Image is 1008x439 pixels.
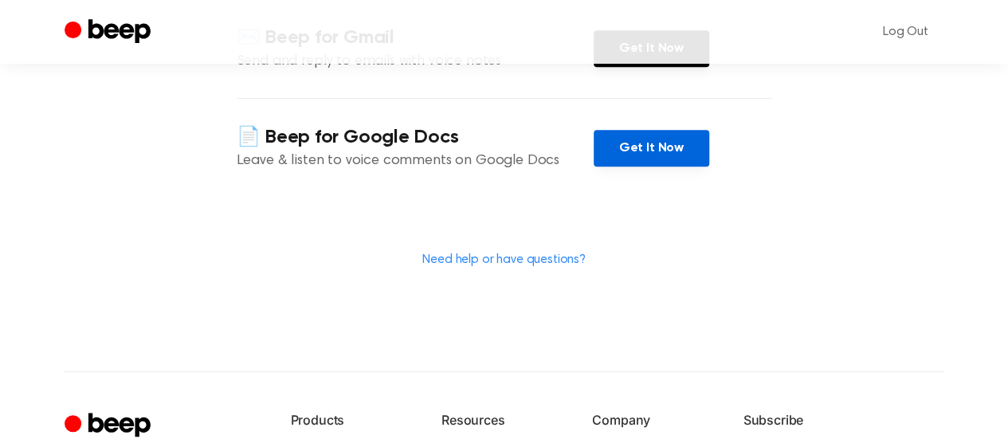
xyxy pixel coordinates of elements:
[867,13,944,51] a: Log Out
[743,410,944,429] h6: Subscribe
[422,253,586,266] a: Need help or have questions?
[594,130,709,167] a: Get It Now
[237,124,594,151] h4: 📄 Beep for Google Docs
[237,151,594,172] p: Leave & listen to voice comments on Google Docs
[291,410,416,429] h6: Products
[65,17,155,48] a: Beep
[592,410,717,429] h6: Company
[441,410,567,429] h6: Resources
